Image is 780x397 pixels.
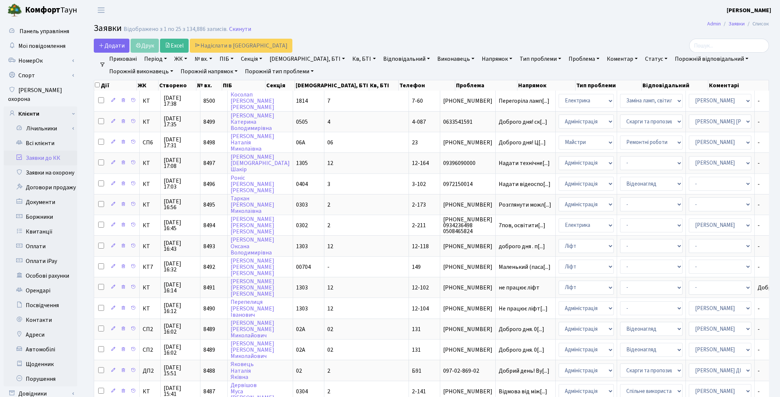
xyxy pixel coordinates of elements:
[4,39,77,53] a: Мої повідомлення
[443,119,492,125] span: 0633541591
[164,240,197,252] span: [DATE] 16:43
[499,263,551,271] span: Маленький (паса[...]
[412,284,429,292] span: 12-102
[203,118,215,126] span: 8499
[443,140,492,145] span: [PHONE_NUMBER]
[604,53,641,65] a: Коментар
[231,153,290,173] a: [PERSON_NAME][DEMOGRAPHIC_DATA]Шакір
[164,157,197,169] span: [DATE] 17:08
[203,138,215,147] span: 8498
[327,305,333,313] span: 12
[412,346,421,354] span: 131
[203,387,215,396] span: 8487
[4,254,77,268] a: Оплати iPay
[217,53,236,65] a: ПІБ
[4,283,77,298] a: Орендарі
[4,268,77,283] a: Особові рахунки
[296,221,308,229] span: 0302
[203,159,215,167] span: 8497
[231,257,274,277] a: [PERSON_NAME][PERSON_NAME][PERSON_NAME]
[143,181,157,187] span: КТ
[729,20,745,28] a: Заявки
[171,53,190,65] a: ЖК
[499,305,548,313] span: Не працює ліфт[...]
[672,53,751,65] a: Порожній відповідальний
[7,3,22,18] img: logo.png
[443,181,492,187] span: 0972150014
[412,221,426,229] span: 2-211
[499,180,551,188] span: Надати відеоспо[...]
[106,53,140,65] a: Приховані
[143,306,157,312] span: КТ
[4,224,77,239] a: Квитанції
[412,138,418,147] span: 23
[231,112,274,132] a: [PERSON_NAME]КатеринаВолодимирівна
[399,80,455,91] th: Телефон
[4,239,77,254] a: Оплати
[99,42,125,50] span: Додати
[143,389,157,394] span: КТ
[196,80,222,91] th: № вх.
[517,53,564,65] a: Тип проблеми
[412,159,429,167] span: 12-164
[164,323,197,335] span: [DATE] 16:02
[443,98,492,104] span: [PHONE_NUMBER]
[412,118,426,126] span: 4-087
[689,39,769,53] input: Пошук...
[164,282,197,294] span: [DATE] 16:14
[222,80,266,91] th: ПІБ
[231,340,274,360] a: [PERSON_NAME][PERSON_NAME]Миколайович
[296,118,308,126] span: 0505
[412,325,421,333] span: 131
[4,53,77,68] a: НомерОк
[412,387,426,396] span: 2-141
[296,325,305,333] span: 02А
[4,195,77,210] a: Документи
[327,263,330,271] span: -
[327,118,330,126] span: 4
[412,367,421,375] span: Б91
[4,165,77,180] a: Заявки на охорону
[159,80,196,91] th: Створено
[4,68,77,83] a: Спорт
[231,194,274,215] a: Таркан[PERSON_NAME]Миколаївна
[327,221,330,229] span: 2
[164,344,197,356] span: [DATE] 16:02
[267,53,348,65] a: [DEMOGRAPHIC_DATA], БТІ
[443,326,492,332] span: [PHONE_NUMBER]
[369,80,399,91] th: Кв, БТІ
[296,180,308,188] span: 0404
[499,221,545,229] span: 7пов, освітити[...]
[231,319,274,340] a: [PERSON_NAME][PERSON_NAME]Миколайович
[443,202,492,208] span: [PHONE_NUMBER]
[327,325,333,333] span: 02
[231,298,274,319] a: Перепелиця[PERSON_NAME]Іванович
[296,201,308,209] span: 0303
[203,325,215,333] span: 8489
[327,284,333,292] span: 12
[708,80,769,91] th: Коментарі
[327,159,333,167] span: 12
[203,263,215,271] span: 8492
[443,306,492,312] span: [PHONE_NUMBER]
[4,357,77,372] a: Щоденник
[296,387,308,396] span: 0304
[4,372,77,386] a: Порушення
[164,198,197,210] span: [DATE] 16:56
[499,138,546,147] span: Доброго дня! Ц[...]
[296,242,308,250] span: 1303
[499,285,552,291] span: не працює ліфт
[296,305,308,313] span: 1303
[499,346,544,354] span: Доброго дня. 0[...]
[192,53,215,65] a: № вх.
[143,160,157,166] span: КТ
[4,298,77,313] a: Посвідчення
[443,368,492,374] span: 097-02-869-02
[327,242,333,250] span: 12
[412,263,421,271] span: 149
[327,387,330,396] span: 2
[143,119,157,125] span: КТ
[203,221,215,229] span: 8494
[296,284,308,292] span: 1303
[443,285,492,291] span: [PHONE_NUMBER]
